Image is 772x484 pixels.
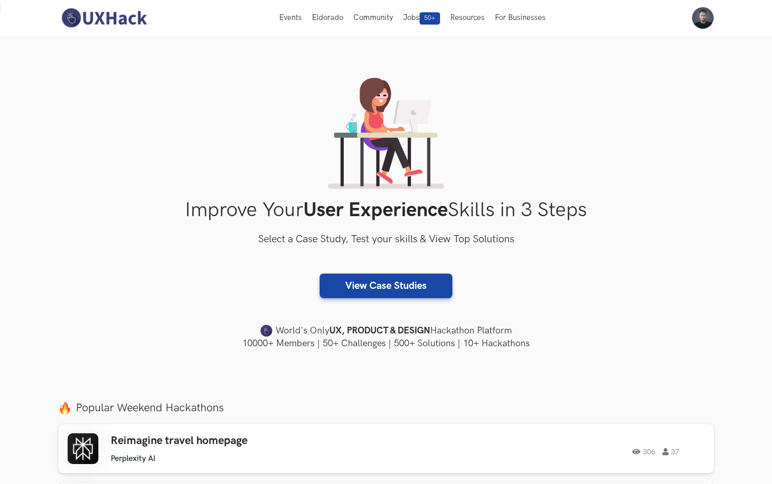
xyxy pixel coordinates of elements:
img: fire.png [58,402,71,414]
a: View Case Studies [320,273,452,298]
a: Reimagine travel homepage Perplexity AI 306 37 [58,424,714,473]
img: UXHack-logo.png [58,7,150,29]
h3: Select a Case Study, Test your skills & View Top Solutions [58,232,714,248]
img: Your profile pic [692,7,714,29]
span: 37 [662,448,679,455]
h4: World's Only Hackathon Platform [58,324,714,338]
strong: UX, PRODUCT & DESIGN [329,324,430,338]
img: uxhack-favicon-image.png [260,324,273,338]
h4: 10000+ Members | 50+ Challenges | 500+ Solutions | 10+ Hackathons [58,337,714,350]
label: Popular Weekend Hackathons [58,401,714,415]
li: Perplexity AI [111,454,156,464]
strong: User Experience [303,198,448,222]
span: 306 [632,448,655,455]
h3: Reimagine travel homepage [111,434,402,448]
h1: Improve Your Skills in 3 Steps [58,198,714,222]
span: 50+ [420,12,440,25]
img: lady working on laptop [328,78,444,189]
